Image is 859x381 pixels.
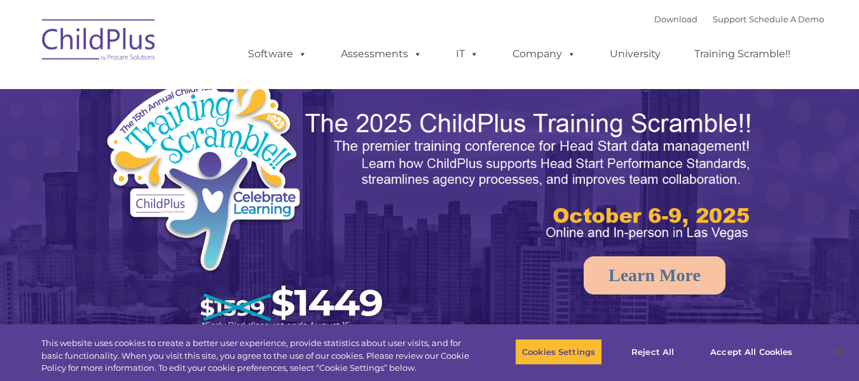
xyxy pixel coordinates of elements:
[682,41,803,67] a: Training Scramble!!
[749,14,824,24] a: Schedule A Demo
[41,337,472,375] div: This website uses cookies to create a better user experience, provide statistics about user visit...
[703,338,799,365] button: Accept All Cookies
[235,41,320,67] a: Software
[328,41,435,67] a: Assessments
[713,14,746,24] a: Support
[36,10,163,74] img: ChildPlus by Procare Solutions
[654,14,824,24] font: |
[613,338,692,365] button: Reject All
[584,256,725,294] a: Learn More
[500,41,589,67] a: Company
[515,338,602,365] button: Cookies Settings
[443,41,491,67] a: IT
[654,14,698,24] a: Download
[597,41,673,67] a: University
[825,338,853,366] button: Close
